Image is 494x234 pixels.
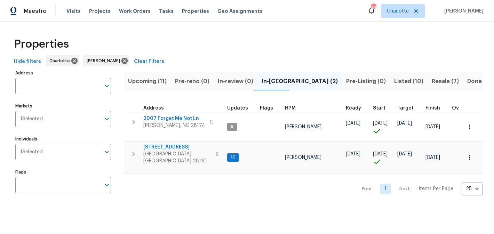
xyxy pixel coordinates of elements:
span: Updates [227,106,248,111]
span: Ready [346,106,361,111]
span: [PERSON_NAME] [87,57,123,64]
div: Charlotte [46,55,79,66]
span: Upcoming (11) [128,76,167,86]
div: 38 [371,4,376,11]
div: Actual renovation start date [373,106,392,111]
span: [DATE] [373,121,388,126]
div: 25 [462,180,483,198]
span: [GEOGRAPHIC_DATA], [GEOGRAPHIC_DATA] 28110 [143,151,211,164]
span: 10 [228,154,238,160]
span: Pre-reno (0) [175,76,209,86]
span: [STREET_ADDRESS] [143,144,211,151]
span: Resale (7) [432,76,459,86]
span: Clear Filters [134,57,164,66]
label: Markets [15,104,111,108]
span: Geo Assignments [217,8,263,15]
span: Work Orders [119,8,151,15]
span: In-[GEOGRAPHIC_DATA] (2) [262,76,338,86]
span: In-review (0) [218,76,253,86]
span: [DATE] [346,121,360,126]
div: [PERSON_NAME] [83,55,129,66]
span: 2007 Forget Me Not Ln [143,115,205,122]
span: Start [373,106,385,111]
td: Project started on time [370,113,395,141]
span: [DATE] [425,124,440,129]
span: Target [397,106,414,111]
span: Hide filters [14,57,41,66]
span: Tasks [159,9,174,14]
span: Listed (10) [394,76,423,86]
span: [DATE] [397,152,412,156]
span: [DATE] [425,155,440,160]
span: Address [143,106,164,111]
div: Target renovation project end date [397,106,420,111]
label: Flags [15,170,111,174]
div: Days past target finish date [452,106,476,111]
span: Properties [14,41,69,48]
span: 6 [228,124,236,130]
div: Earliest renovation start date (first business day after COE or Checkout) [346,106,367,111]
p: Items Per Page [419,185,453,192]
button: Hide filters [11,55,44,68]
span: [PERSON_NAME] [285,155,321,160]
span: [PERSON_NAME], NC 28174 [143,122,205,129]
span: Finish [425,106,440,111]
span: [DATE] [397,121,412,126]
span: [DATE] [373,152,388,156]
span: [PERSON_NAME] [441,8,484,15]
button: Open [102,147,112,157]
span: Properties [182,8,209,15]
button: Open [102,81,112,91]
a: Goto page 1 [380,184,391,194]
span: 1 Selected [20,149,43,155]
label: Individuals [15,137,111,141]
span: Charlotte [49,57,73,64]
label: Address [15,71,111,75]
span: Charlotte [387,8,409,15]
span: Pre-Listing (0) [346,76,386,86]
span: [DATE] [346,152,360,156]
nav: Pagination Navigation [355,178,483,200]
span: Flags [260,106,273,111]
span: 1 Selected [20,116,43,122]
span: HPM [285,106,296,111]
span: Overall [452,106,470,111]
span: [PERSON_NAME] [285,124,321,129]
span: Projects [89,8,111,15]
div: Projected renovation finish date [425,106,446,111]
button: Open [102,114,112,124]
button: Open [102,180,112,190]
span: Maestro [24,8,47,15]
td: Project started on time [370,142,395,174]
span: Visits [66,8,81,15]
button: Clear Filters [131,55,167,68]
